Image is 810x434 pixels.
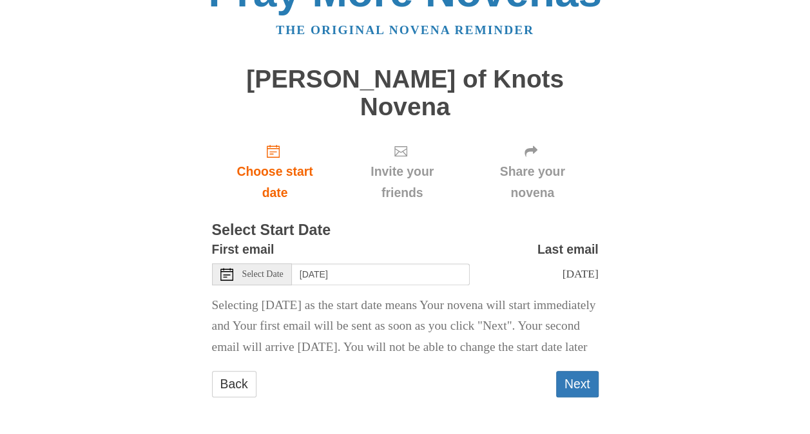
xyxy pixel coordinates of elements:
a: The original novena reminder [276,23,534,37]
span: Invite your friends [351,161,453,203]
h3: Select Start Date [212,222,599,239]
span: Choose start date [225,161,325,203]
div: Click "Next" to confirm your start date first. [467,133,599,210]
label: Last email [537,239,599,260]
p: Selecting [DATE] as the start date means Your novena will start immediately and Your first email ... [212,295,599,359]
div: Click "Next" to confirm your start date first. [338,133,466,210]
span: [DATE] [562,267,598,280]
span: Share your novena [479,161,586,203]
input: Use the arrow keys to pick a date [292,263,470,285]
h1: [PERSON_NAME] of Knots Novena [212,66,599,120]
button: Next [556,371,599,397]
span: Select Date [242,270,284,279]
a: Back [212,371,256,397]
label: First email [212,239,275,260]
a: Choose start date [212,133,338,210]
